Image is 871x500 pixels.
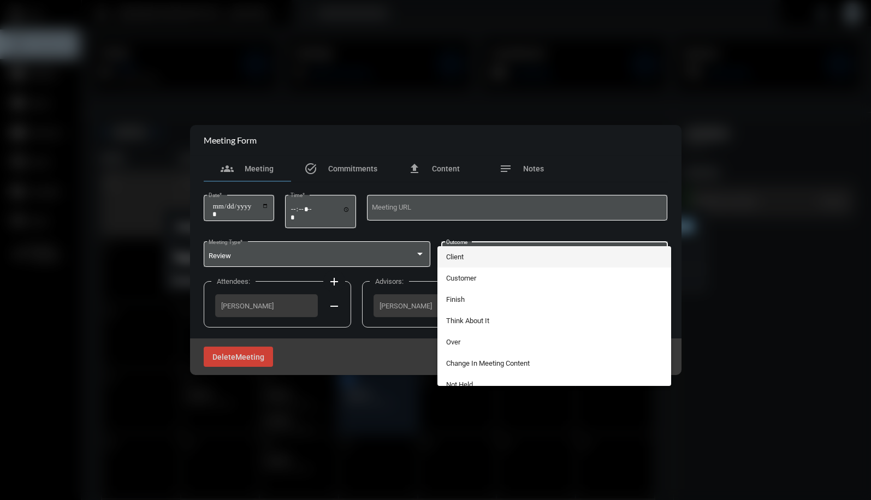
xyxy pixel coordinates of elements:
[446,374,662,395] span: Not Held
[446,353,662,374] span: Change In Meeting Content
[446,331,662,353] span: Over
[446,289,662,310] span: Finish
[446,310,662,331] span: Think About It
[446,267,662,289] span: Customer
[446,246,662,267] span: Client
